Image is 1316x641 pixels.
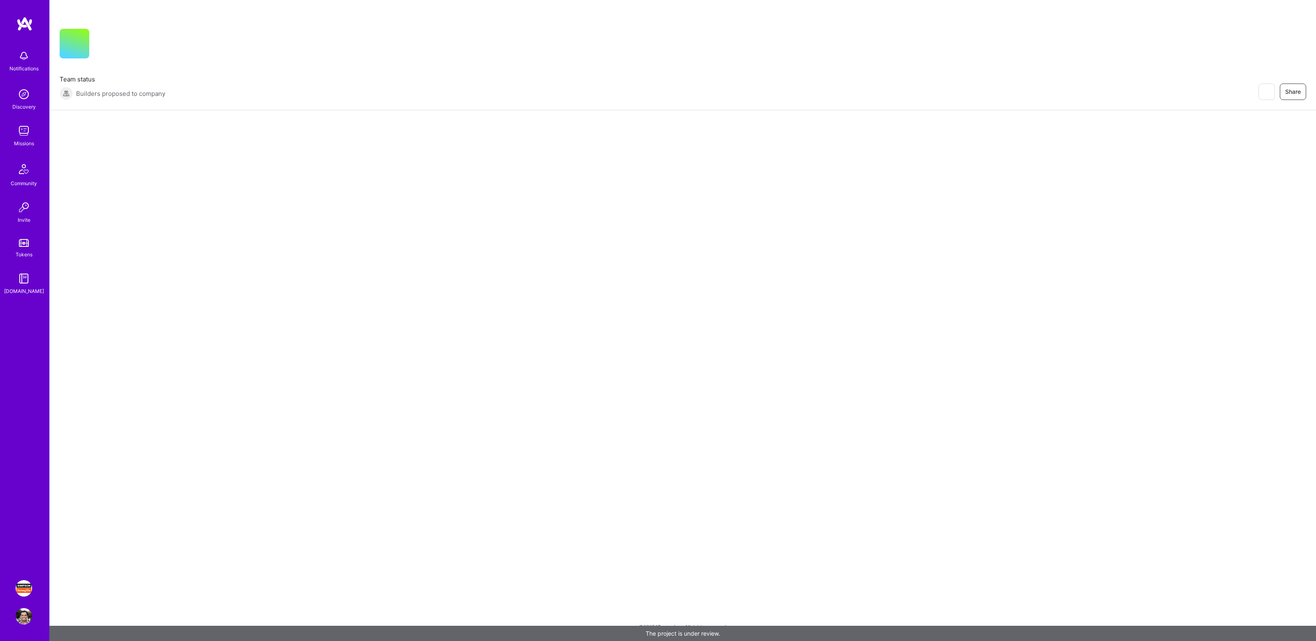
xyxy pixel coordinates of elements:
i: icon CompanyGray [99,42,106,49]
a: User Avatar [14,608,34,625]
div: [DOMAIN_NAME] [4,287,44,295]
img: Community [14,159,34,179]
div: Missions [14,139,34,148]
span: Builders proposed to company [76,89,165,98]
img: Simpson Strong-Tie: Product Manager [16,580,32,597]
img: discovery [16,86,32,102]
img: tokens [19,239,29,247]
div: Discovery [12,102,36,111]
span: Share [1285,88,1301,96]
img: Invite [16,199,32,216]
div: Community [11,179,37,188]
button: Share [1280,84,1306,100]
img: Builders proposed to company [60,87,73,100]
span: Team status [60,75,165,84]
img: User Avatar [16,608,32,625]
img: guide book [16,270,32,287]
img: teamwork [16,123,32,139]
div: The project is under review. [49,626,1316,641]
a: Simpson Strong-Tie: Product Manager [14,580,34,597]
img: logo [16,16,33,31]
img: bell [16,48,32,64]
div: Tokens [16,250,32,259]
div: Notifications [9,64,39,73]
i: icon EyeClosed [1263,88,1270,95]
div: Invite [18,216,30,224]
